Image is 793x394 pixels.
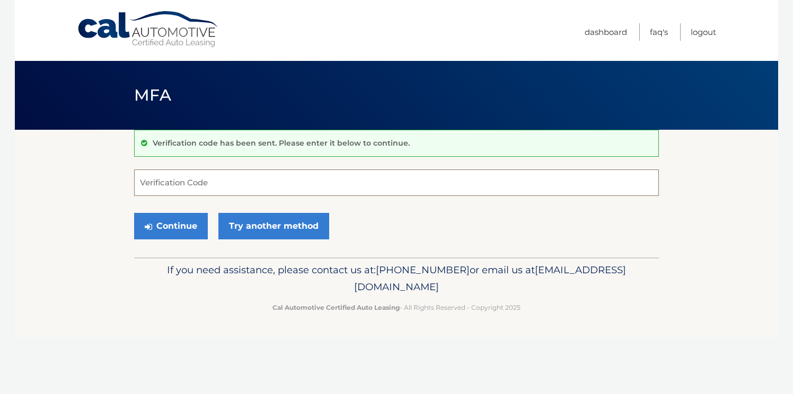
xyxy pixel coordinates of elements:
input: Verification Code [134,169,659,196]
span: MFA [134,85,171,105]
a: Try another method [218,213,329,239]
button: Continue [134,213,208,239]
a: Dashboard [585,23,627,41]
span: [EMAIL_ADDRESS][DOMAIN_NAME] [354,264,626,293]
span: [PHONE_NUMBER] [376,264,470,276]
a: Logout [691,23,716,41]
p: If you need assistance, please contact us at: or email us at [141,262,652,295]
p: - All Rights Reserved - Copyright 2025 [141,302,652,313]
a: FAQ's [650,23,668,41]
p: Verification code has been sent. Please enter it below to continue. [153,138,410,148]
strong: Cal Automotive Certified Auto Leasing [272,303,400,311]
a: Cal Automotive [77,11,220,48]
